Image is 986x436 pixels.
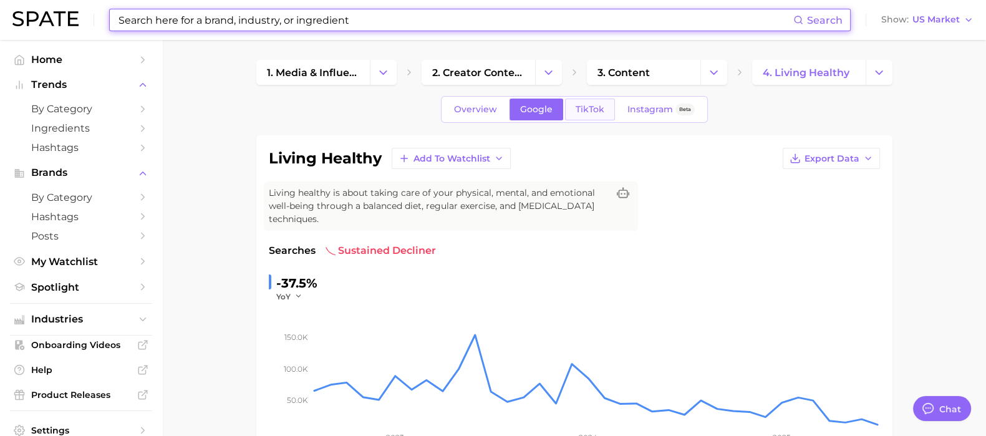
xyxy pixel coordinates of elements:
[10,278,152,297] a: Spotlight
[117,9,793,31] input: Search here for a brand, industry, or ingredient
[269,243,316,258] span: Searches
[10,310,152,329] button: Industries
[912,16,960,23] span: US Market
[700,60,727,85] button: Change Category
[284,332,308,341] tspan: 150.0k
[866,60,892,85] button: Change Category
[10,50,152,69] a: Home
[370,60,397,85] button: Change Category
[31,314,131,325] span: Industries
[31,79,131,90] span: Trends
[10,119,152,138] a: Ingredients
[10,207,152,226] a: Hashtags
[256,60,370,85] a: 1. media & influencers
[807,14,843,26] span: Search
[10,385,152,404] a: Product Releases
[587,60,700,85] a: 3. content
[617,99,705,120] a: InstagramBeta
[597,67,650,79] span: 3. content
[10,361,152,379] a: Help
[10,252,152,271] a: My Watchlist
[284,364,308,373] tspan: 100.0k
[31,142,131,153] span: Hashtags
[10,188,152,207] a: by Category
[535,60,562,85] button: Change Category
[31,425,131,436] span: Settings
[432,67,524,79] span: 2. creator content
[10,99,152,119] a: by Category
[627,104,673,115] span: Instagram
[31,211,131,223] span: Hashtags
[10,336,152,354] a: Onboarding Videos
[10,163,152,182] button: Brands
[276,291,291,302] span: YoY
[31,54,131,65] span: Home
[679,104,691,115] span: Beta
[576,104,604,115] span: TikTok
[752,60,866,85] a: 4. living healthy
[881,16,909,23] span: Show
[783,148,880,169] button: Export Data
[267,67,359,79] span: 1. media & influencers
[422,60,535,85] a: 2. creator content
[10,138,152,157] a: Hashtags
[12,11,79,26] img: SPATE
[454,104,497,115] span: Overview
[31,339,131,351] span: Onboarding Videos
[31,230,131,242] span: Posts
[31,191,131,203] span: by Category
[326,243,436,258] span: sustained decliner
[763,67,849,79] span: 4. living healthy
[413,153,490,164] span: Add to Watchlist
[31,167,131,178] span: Brands
[31,256,131,268] span: My Watchlist
[31,122,131,134] span: Ingredients
[392,148,511,169] button: Add to Watchlist
[10,226,152,246] a: Posts
[520,104,553,115] span: Google
[276,273,317,293] div: -37.5%
[276,291,303,302] button: YoY
[326,246,336,256] img: sustained decliner
[287,395,308,405] tspan: 50.0k
[443,99,508,120] a: Overview
[565,99,615,120] a: TikTok
[10,75,152,94] button: Trends
[878,12,977,28] button: ShowUS Market
[805,153,859,164] span: Export Data
[31,103,131,115] span: by Category
[269,187,608,226] span: Living healthy is about taking care of your physical, mental, and emotional well-being through a ...
[31,281,131,293] span: Spotlight
[510,99,563,120] a: Google
[31,389,131,400] span: Product Releases
[31,364,131,375] span: Help
[269,151,382,166] h1: living healthy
